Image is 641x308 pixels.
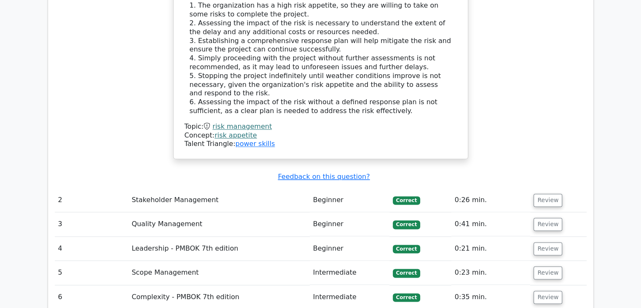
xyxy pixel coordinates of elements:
td: 5 [55,261,129,285]
a: power skills [235,140,275,148]
td: 0:41 min. [451,212,531,236]
div: Topic: [185,122,457,131]
td: Stakeholder Management [128,188,309,212]
td: Scope Management [128,261,309,285]
td: 4 [55,237,129,261]
td: Beginner [310,212,389,236]
button: Review [534,218,562,231]
div: Concept: [185,131,457,140]
td: 3 [55,212,129,236]
span: Correct [393,293,420,302]
span: Correct [393,196,420,205]
td: Beginner [310,188,389,212]
td: Quality Management [128,212,309,236]
span: Correct [393,245,420,253]
div: Talent Triangle: [185,122,457,149]
a: Feedback on this question? [278,173,370,181]
span: Correct [393,220,420,229]
td: Leadership - PMBOK 7th edition [128,237,309,261]
a: risk management [212,122,272,130]
td: 0:21 min. [451,237,531,261]
button: Review [534,194,562,207]
td: 0:23 min. [451,261,531,285]
td: 2 [55,188,129,212]
td: 0:26 min. [451,188,531,212]
td: Beginner [310,237,389,261]
span: Correct [393,269,420,277]
td: Intermediate [310,261,389,285]
button: Review [534,291,562,304]
button: Review [534,242,562,255]
a: risk appetite [215,131,257,139]
button: Review [534,266,562,279]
